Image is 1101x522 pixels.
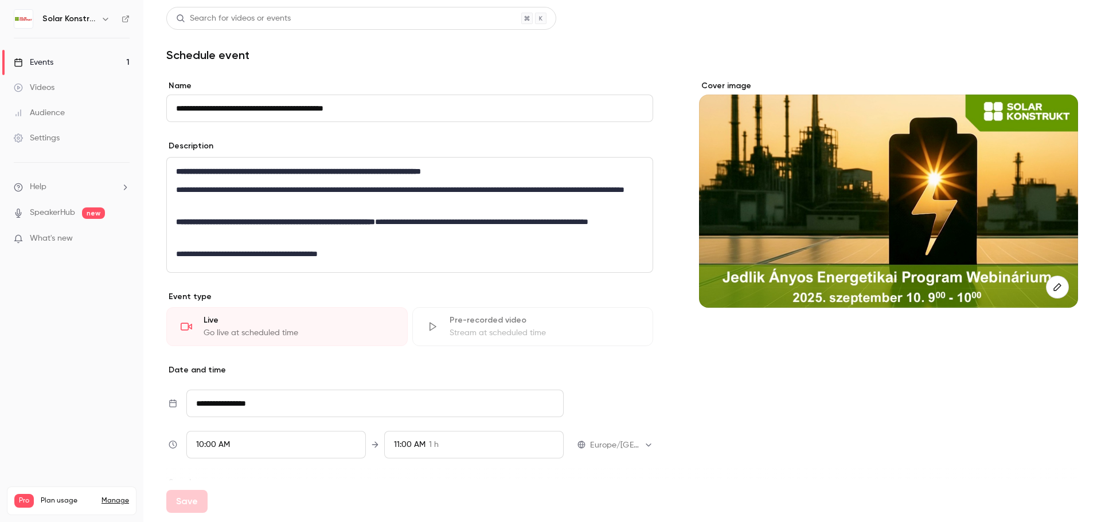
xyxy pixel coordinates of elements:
p: Date and time [166,364,653,376]
p: Event type [166,291,653,303]
img: Solar Konstrukt Kft. [14,10,33,28]
span: new [82,207,105,219]
label: Name [166,80,653,92]
div: From [186,431,366,458]
div: Pre-recorded video [450,315,639,326]
h6: Solar Konstrukt Kft. [42,13,96,25]
div: Live [204,315,393,326]
div: Audience [14,107,65,119]
div: Go live at scheduled time [204,327,393,339]
div: Stream at scheduled time [450,327,639,339]
span: Help [30,181,46,193]
section: description [166,157,653,273]
div: To [384,431,564,458]
span: Pro [14,494,34,508]
label: Description [166,140,213,152]
li: help-dropdown-opener [14,181,130,193]
span: What's new [30,233,73,245]
span: 1 h [429,439,439,451]
div: editor [167,158,653,272]
span: Plan usage [41,496,95,505]
div: LiveGo live at scheduled time [166,307,408,346]
div: Search for videos or events [176,13,291,25]
div: Settings [14,132,60,144]
div: Pre-recorded videoStream at scheduled time [412,307,654,346]
label: Cover image [699,80,1078,92]
div: Videos [14,82,54,93]
input: Tue, Feb 17, 2026 [186,390,564,417]
span: 10:00 AM [196,441,230,449]
a: SpeakerHub [30,207,75,219]
a: Manage [101,496,129,505]
span: 11:00 AM [394,441,425,449]
div: Events [14,57,53,68]
h1: Schedule event [166,48,1078,62]
div: Europe/[GEOGRAPHIC_DATA] [590,439,653,451]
